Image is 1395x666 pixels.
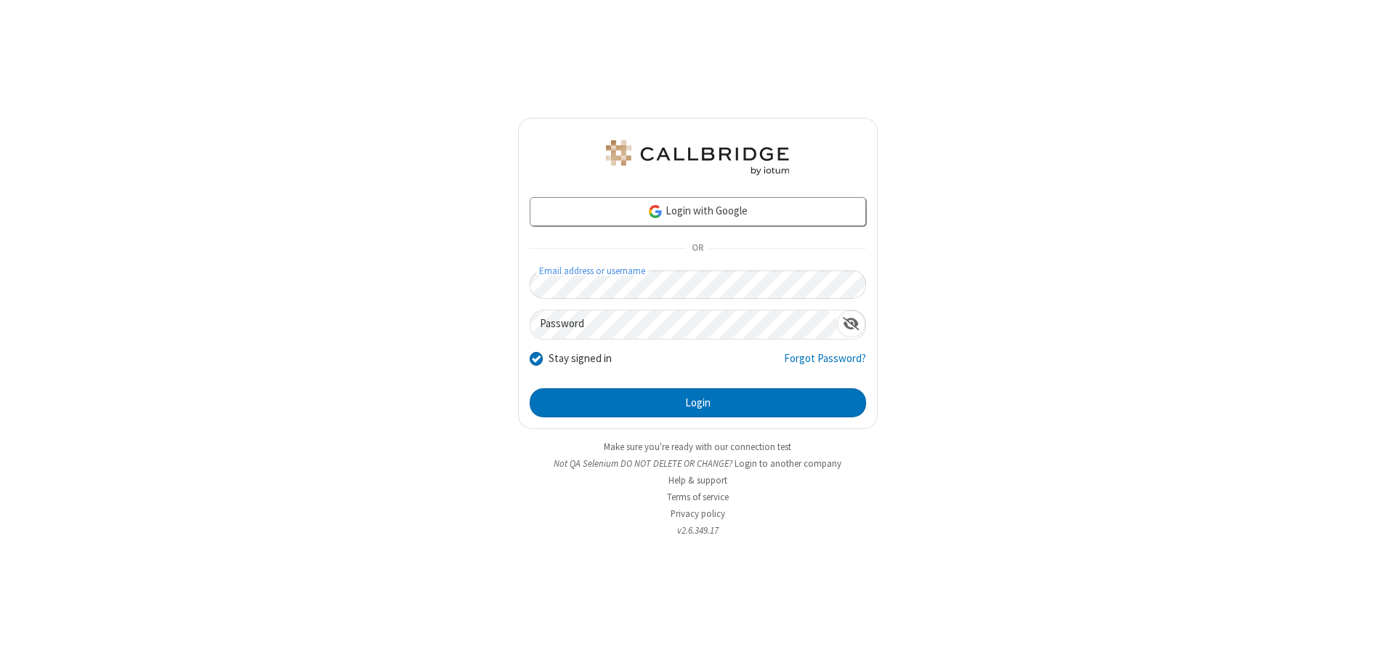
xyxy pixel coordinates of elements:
input: Password [530,310,837,339]
label: Stay signed in [549,350,612,367]
iframe: Chat [1359,628,1384,656]
a: Privacy policy [671,507,725,520]
input: Email address or username [530,270,866,299]
button: Login to another company [735,457,841,470]
li: Not QA Selenium DO NOT DELETE OR CHANGE? [518,457,878,470]
div: Show password [837,310,865,337]
a: Help & support [668,474,727,486]
a: Terms of service [667,491,729,503]
span: OR [686,238,709,259]
img: google-icon.png [647,204,663,220]
li: v2.6.349.17 [518,523,878,537]
a: Make sure you're ready with our connection test [604,441,791,453]
a: Login with Google [530,197,866,226]
button: Login [530,388,866,417]
img: QA Selenium DO NOT DELETE OR CHANGE [603,140,792,175]
a: Forgot Password? [784,350,866,378]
